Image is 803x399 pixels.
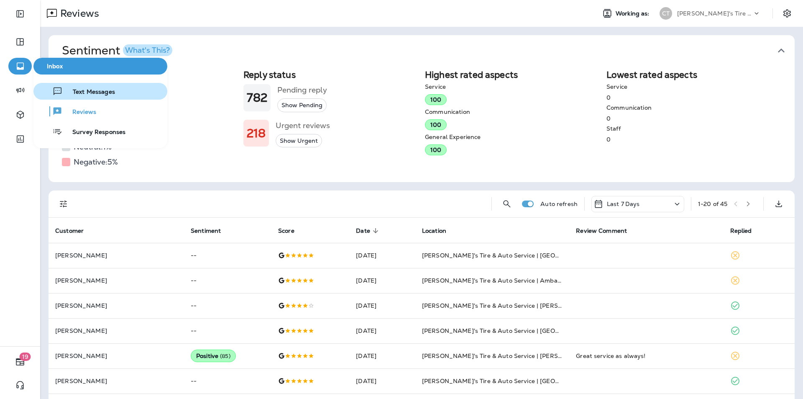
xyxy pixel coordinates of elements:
[62,129,125,136] span: Survey Responses
[606,70,781,80] h2: Lowest rated aspects
[425,83,600,90] p: Service
[422,377,605,385] span: [PERSON_NAME]'s Tire & Auto Service | [GEOGRAPHIC_DATA]
[33,58,167,75] button: Inbox
[55,252,177,259] p: [PERSON_NAME]
[606,136,611,143] span: 0
[276,134,322,148] button: Show Urgent
[74,155,118,169] h5: Negative: 5 %
[55,302,177,309] p: [PERSON_NAME]
[184,318,271,343] td: --
[660,7,672,20] div: CT
[277,98,327,112] button: Show Pending
[430,121,441,129] span: 100
[62,44,172,58] h1: Sentiment
[349,293,415,318] td: [DATE]
[55,378,177,384] p: [PERSON_NAME]
[33,83,167,100] button: Text Messages
[55,327,177,334] p: [PERSON_NAME]
[770,196,787,212] button: Export as CSV
[191,350,236,362] div: Positive
[499,196,515,212] button: Search Reviews
[422,302,657,309] span: [PERSON_NAME]'s Tire & Auto Service | [PERSON_NAME][GEOGRAPHIC_DATA]
[425,70,600,80] h2: Highest rated aspects
[730,227,752,234] span: Replied
[20,353,31,361] span: 19
[349,243,415,268] td: [DATE]
[184,368,271,394] td: --
[422,227,446,234] span: Location
[125,46,170,54] div: What's This?
[356,227,370,234] span: Date
[191,227,221,234] span: Sentiment
[698,201,727,207] div: 1 - 20 of 45
[184,293,271,318] td: --
[540,201,578,207] p: Auto refresh
[606,94,611,101] span: 0
[349,318,415,343] td: [DATE]
[55,277,177,284] p: [PERSON_NAME]
[184,268,271,293] td: --
[349,368,415,394] td: [DATE]
[349,268,415,293] td: [DATE]
[677,10,752,17] p: [PERSON_NAME]'s Tire & Auto
[247,91,267,105] h1: 782
[276,119,330,132] h5: Urgent reviews
[606,104,781,111] p: Communication
[780,6,795,21] button: Settings
[607,201,640,207] p: Last 7 Days
[430,146,441,154] span: 100
[243,70,418,80] h2: Reply status
[422,252,605,259] span: [PERSON_NAME]'s Tire & Auto Service | [GEOGRAPHIC_DATA]
[247,126,266,140] h1: 218
[62,108,96,116] span: Reviews
[55,227,84,234] span: Customer
[425,108,600,115] p: Communication
[8,5,32,22] button: Expand Sidebar
[422,277,577,284] span: [PERSON_NAME]'s Tire & Auto Service | Ambassador
[33,103,167,120] button: Reviews
[63,88,115,96] span: Text Messages
[55,196,72,212] button: Filters
[576,227,627,234] span: Review Comment
[184,243,271,268] td: --
[220,353,230,360] span: ( 85 )
[33,123,167,140] button: Survey Responses
[277,83,327,97] h5: Pending reply
[57,7,99,20] p: Reviews
[37,63,164,70] span: Inbox
[606,83,781,90] p: Service
[278,227,294,234] span: Score
[616,10,651,17] span: Working as:
[55,353,177,359] p: [PERSON_NAME]
[606,115,611,122] span: 0
[430,96,441,103] span: 100
[349,343,415,368] td: [DATE]
[422,327,605,335] span: [PERSON_NAME]'s Tire & Auto Service | [GEOGRAPHIC_DATA]
[422,352,592,360] span: [PERSON_NAME]'s Tire & Auto Service | [PERSON_NAME]
[606,125,781,132] p: Staff
[425,134,600,140] p: General Experience
[576,352,716,360] div: Great service as always!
